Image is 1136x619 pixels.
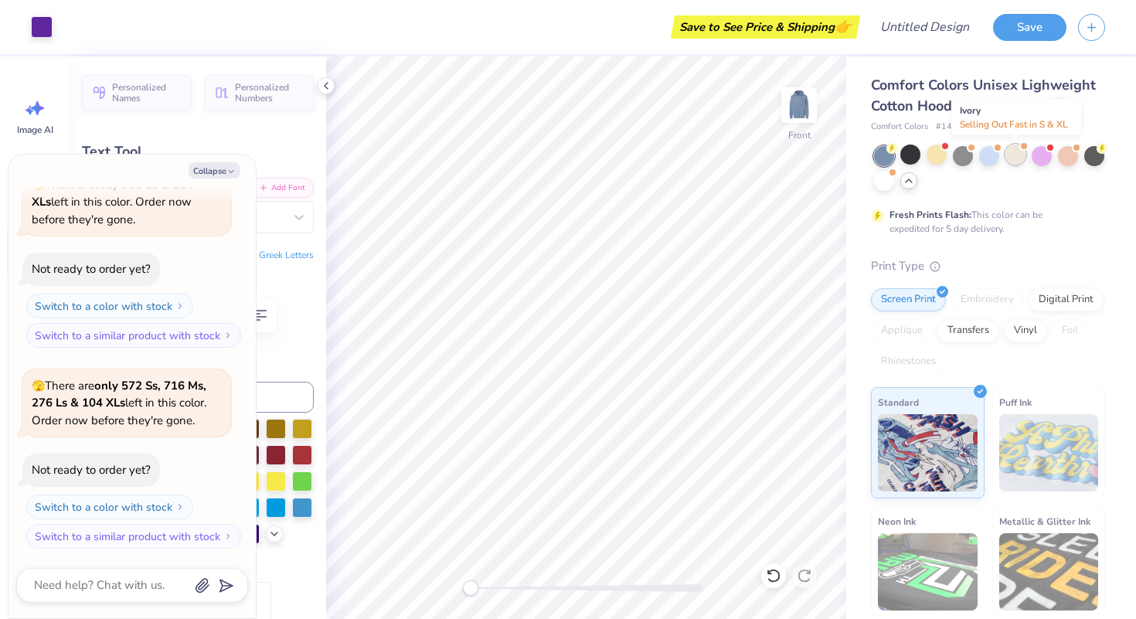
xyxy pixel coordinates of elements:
[250,178,314,198] button: Add Font
[32,261,151,277] div: Not ready to order yet?
[871,319,933,342] div: Applique
[217,249,314,261] button: Switch to Greek Letters
[26,323,241,348] button: Switch to a similar product with stock
[1004,319,1047,342] div: Vinyl
[871,257,1105,275] div: Print Type
[205,75,314,111] button: Personalized Numbers
[223,331,233,340] img: Switch to a similar product with stock
[878,394,919,410] span: Standard
[26,524,241,549] button: Switch to a similar product with stock
[889,209,971,221] strong: Fresh Prints Flash:
[871,76,1096,115] span: Comfort Colors Unisex Lighweight Cotton Hooded Sweatshirt
[189,162,240,179] button: Collapse
[878,533,978,610] img: Neon Ink
[82,141,314,162] div: Text Tool
[960,118,1068,131] span: Selling Out Fast in S & XL
[871,350,946,373] div: Rhinestones
[889,208,1080,236] div: This color can be expedited for 5 day delivery.
[32,462,151,478] div: Not ready to order yet?
[26,495,193,519] button: Switch to a color with stock
[1029,288,1104,311] div: Digital Print
[32,379,45,393] span: 🫣
[951,288,1024,311] div: Embroidery
[32,378,206,428] span: There are left in this color. Order now before they're gone.
[82,75,191,111] button: Personalized Names
[999,513,1090,529] span: Metallic & Glitter Ink
[999,394,1032,410] span: Puff Ink
[878,414,978,491] img: Standard
[835,17,852,36] span: 👉
[32,378,206,411] strong: only 572 Ss, 716 Ms, 276 Ls & 104 XLs
[788,128,811,142] div: Front
[951,100,1081,135] div: Ivory
[871,121,928,134] span: Comfort Colors
[871,288,946,311] div: Screen Print
[878,513,916,529] span: Neon Ink
[993,14,1066,41] button: Save
[936,121,974,134] span: # 1467CC
[868,12,981,43] input: Untitled Design
[112,82,182,104] span: Personalized Names
[26,294,193,318] button: Switch to a color with stock
[175,301,185,311] img: Switch to a color with stock
[675,15,856,39] div: Save to See Price & Shipping
[17,124,53,136] span: Image AI
[32,178,45,192] span: 🫣
[175,502,185,512] img: Switch to a color with stock
[784,90,815,121] img: Front
[999,533,1099,610] img: Metallic & Glitter Ink
[223,532,233,541] img: Switch to a similar product with stock
[937,319,999,342] div: Transfers
[235,82,304,104] span: Personalized Numbers
[32,177,193,227] span: There are left in this color. Order now before they're gone.
[1052,319,1088,342] div: Foil
[999,414,1099,491] img: Puff Ink
[463,580,478,596] div: Accessibility label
